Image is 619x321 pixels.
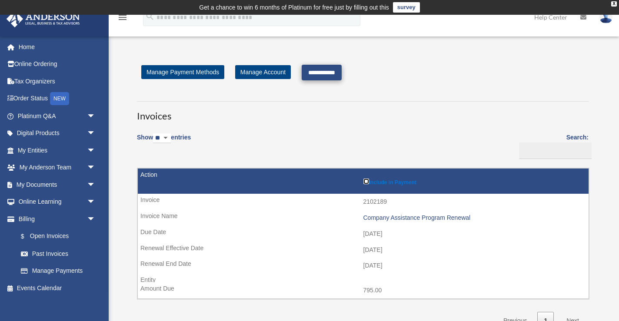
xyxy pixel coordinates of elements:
span: arrow_drop_down [87,107,104,125]
h3: Invoices [137,101,589,123]
span: arrow_drop_down [87,125,104,142]
i: menu [117,12,128,23]
td: 795.00 [138,282,589,299]
input: Include in Payment [363,179,369,184]
span: $ [26,231,30,242]
a: $Open Invoices [12,228,100,245]
td: [DATE] [138,226,589,242]
span: arrow_drop_down [87,210,104,228]
label: Include in Payment [363,177,585,185]
div: Company Assistance Program Renewal [363,214,585,222]
a: Online Ordering [6,56,109,73]
label: Show entries [137,132,191,152]
a: My Documentsarrow_drop_down [6,176,109,193]
a: My Entitiesarrow_drop_down [6,142,109,159]
label: Search: [516,132,589,159]
img: Anderson Advisors Platinum Portal [4,10,83,27]
span: arrow_drop_down [87,142,104,159]
img: User Pic [599,11,612,23]
a: Past Invoices [12,245,104,262]
td: [DATE] [138,242,589,258]
div: close [611,1,617,7]
a: Platinum Q&Aarrow_drop_down [6,107,109,125]
a: Manage Payments [12,262,104,280]
input: Search: [519,142,592,159]
a: My Anderson Teamarrow_drop_down [6,159,109,176]
span: arrow_drop_down [87,176,104,194]
select: Showentries [153,133,171,143]
i: search [145,12,155,21]
a: Tax Organizers [6,73,109,90]
a: Online Learningarrow_drop_down [6,193,109,211]
a: Billingarrow_drop_down [6,210,104,228]
td: [DATE] [138,258,589,274]
a: menu [117,15,128,23]
a: Manage Payment Methods [141,65,224,79]
a: Order StatusNEW [6,90,109,108]
a: Digital Productsarrow_drop_down [6,125,109,142]
div: Get a chance to win 6 months of Platinum for free just by filling out this [199,2,389,13]
a: Manage Account [235,65,291,79]
td: 2102189 [138,194,589,210]
a: Events Calendar [6,279,109,297]
div: NEW [50,92,69,105]
a: Home [6,38,109,56]
a: survey [393,2,420,13]
span: arrow_drop_down [87,193,104,211]
span: arrow_drop_down [87,159,104,177]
